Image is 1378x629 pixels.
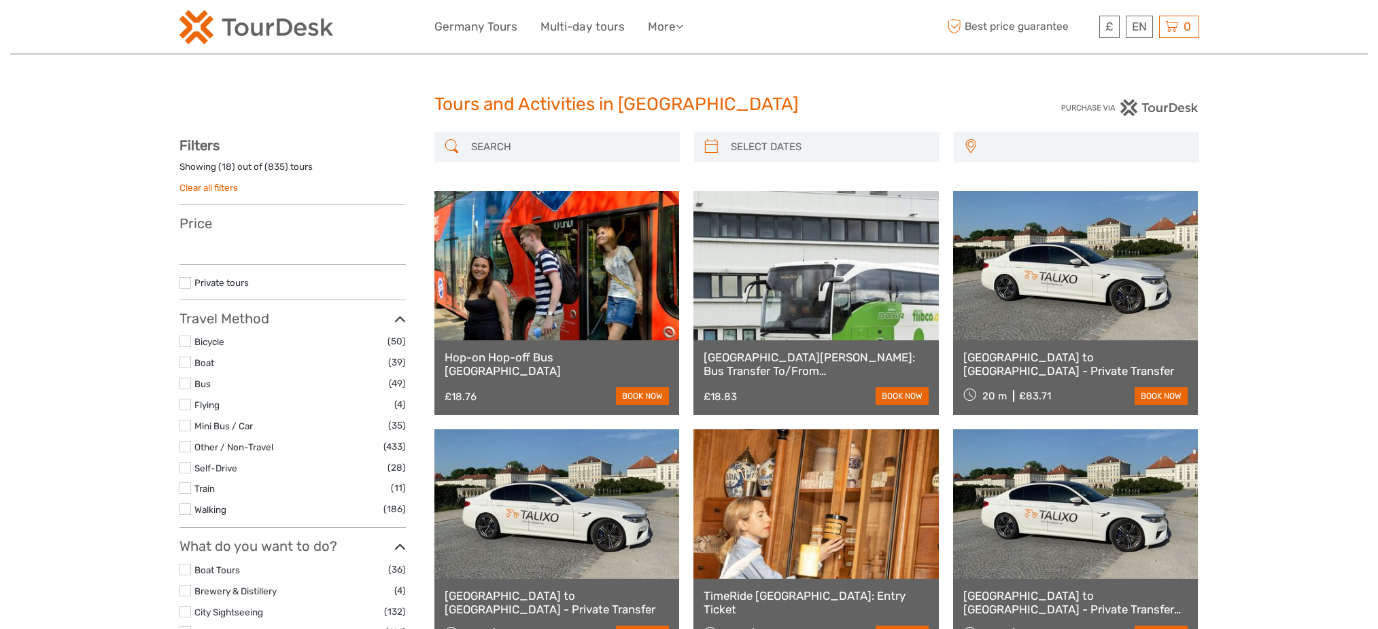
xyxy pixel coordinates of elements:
[1135,387,1188,405] a: book now
[388,562,406,577] span: (36)
[194,504,226,515] a: Walking
[704,351,929,378] a: [GEOGRAPHIC_DATA][PERSON_NAME]: Bus Transfer To/From [GEOGRAPHIC_DATA]
[394,583,406,598] span: (4)
[389,376,406,391] span: (49)
[384,604,406,619] span: (132)
[876,387,929,405] a: book now
[194,442,273,452] a: Other / Non-Travel
[434,94,944,115] h1: Tours and Activities in [GEOGRAPHIC_DATA]
[725,135,933,159] input: SELECT DATES
[982,390,1007,402] span: 20 m
[963,589,1188,617] a: [GEOGRAPHIC_DATA] to [GEOGRAPHIC_DATA] - Private Transfer (BER)
[179,10,333,44] img: 2254-3441b4b5-4e5f-4d00-b396-31f1d84a6ebf_logo_small.png
[194,277,249,288] a: Private tours
[1061,99,1199,116] img: PurchaseViaTourDesk.png
[194,483,215,494] a: Train
[388,355,406,370] span: (39)
[387,334,406,349] span: (50)
[179,137,220,154] strong: Filters
[391,480,406,496] span: (11)
[445,391,477,403] div: £18.76
[179,538,406,554] h3: What do you want to do?
[445,589,670,617] a: [GEOGRAPHIC_DATA] to [GEOGRAPHIC_DATA] - Private Transfer
[388,418,406,433] span: (35)
[704,391,737,403] div: £18.83
[268,160,285,173] label: 835
[944,16,1096,38] span: Best price guarantee
[194,463,237,473] a: Self-Drive
[648,17,683,37] a: More
[194,378,211,389] a: Bus
[540,17,625,37] a: Multi-day tours
[466,135,673,159] input: SEARCH
[194,420,253,431] a: Mini Bus / Car
[179,182,238,193] a: Clear all filters
[179,160,406,181] div: Showing ( ) out of ( ) tours
[194,607,263,617] a: City Sightseeing
[704,589,929,617] a: TimeRide [GEOGRAPHIC_DATA]: Entry Ticket
[194,564,240,575] a: Boat Tours
[434,17,517,37] a: Germany Tours
[1126,16,1153,38] div: EN
[1182,20,1193,33] span: 0
[179,310,406,327] h3: Travel Method
[1019,390,1051,402] div: £83.71
[194,357,214,368] a: Boat
[387,460,406,475] span: (28)
[194,586,277,596] a: Brewery & Distillery
[1105,20,1114,33] span: £
[194,336,224,347] a: Bicycle
[445,351,670,378] a: Hop-on Hop-off Bus [GEOGRAPHIC_DATA]
[222,160,232,173] label: 18
[383,501,406,517] span: (186)
[383,439,406,454] span: (433)
[194,399,220,410] a: Flying
[179,215,406,232] h3: Price
[616,387,669,405] a: book now
[394,397,406,412] span: (4)
[963,351,1188,378] a: [GEOGRAPHIC_DATA] to [GEOGRAPHIC_DATA] - Private Transfer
